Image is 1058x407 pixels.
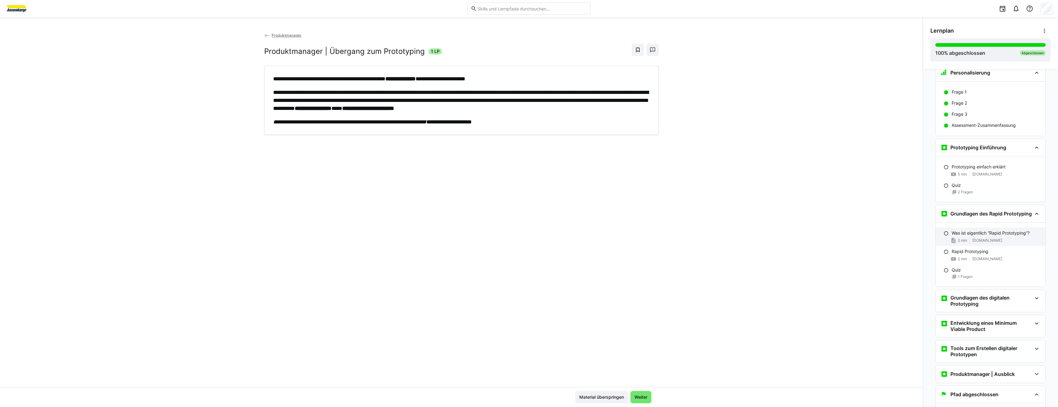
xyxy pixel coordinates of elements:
[958,238,967,243] span: 2 min
[952,89,967,95] p: Frage 1
[634,394,648,400] span: Weiter
[952,267,961,273] p: Quiz
[950,320,1032,332] h3: Entwicklung eines Minimum Viable Product
[578,394,625,400] span: Material überspringen
[272,33,301,38] span: Produktmanager
[952,230,1030,236] p: Was ist eigentlich “Rapid Prototyping”?
[477,6,587,11] input: Skills und Lernpfade durchsuchen…
[935,50,944,56] span: 100
[952,248,988,255] p: Rapid Prototyping
[952,164,1006,170] p: Prototyping einfach erklärt
[958,274,973,279] span: 1 Fragen
[431,48,440,54] span: 1 LP
[958,190,973,195] span: 2 Fragen
[952,122,1016,128] p: Assessment-Zusammenfassung
[950,70,990,76] h3: Personalisierung
[972,172,1002,177] span: [DOMAIN_NAME]
[935,49,985,57] div: % abgeschlossen
[958,172,967,177] span: 5 min
[950,295,1032,307] h3: Grundlagen des digitalen Prototyping
[952,111,967,117] p: Frage 3
[952,182,961,188] p: Quiz
[972,238,1002,243] span: [DOMAIN_NAME]
[930,27,954,34] span: Lernplan
[264,33,302,38] a: Produktmanager
[950,144,1006,151] h3: Prototyping Einführung
[950,371,1015,377] h3: Produktmanager | Ausblick
[952,100,967,106] p: Frage 2
[1020,50,1046,55] div: Abgeschlossen
[958,256,967,261] span: 2 min
[950,211,1032,217] h3: Grundlagen des Rapid Prototyping
[972,256,1002,261] span: [DOMAIN_NAME]
[950,391,999,397] h3: Pfad abgeschlossen
[630,391,651,403] button: Weiter
[264,47,425,56] h2: Produktmanager | Übergang zum Prototyping
[575,391,628,403] button: Material überspringen
[950,345,1032,357] h3: Tools zum Erstellen digitaler Prototypen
